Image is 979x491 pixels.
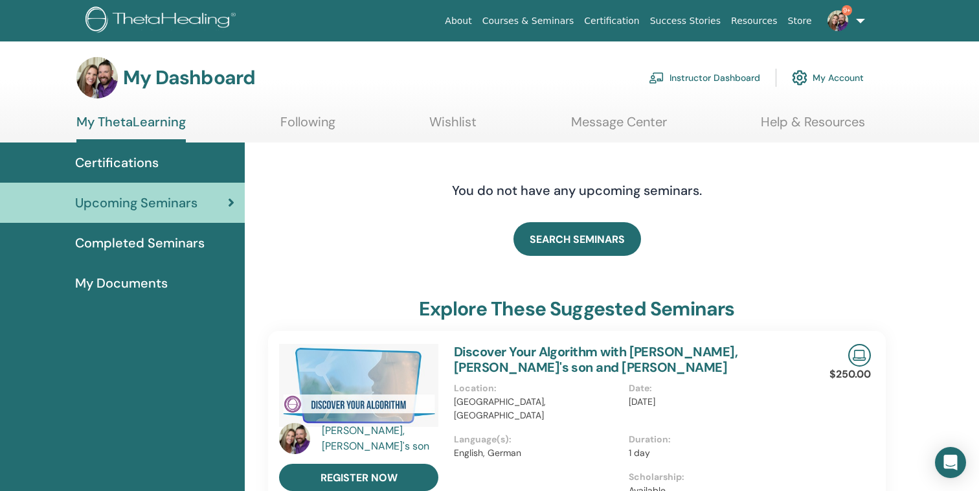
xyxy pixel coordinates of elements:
span: 9+ [842,5,852,16]
img: cog.svg [792,67,807,89]
a: Success Stories [645,9,726,33]
span: Certifications [75,153,159,172]
img: default.jpg [76,57,118,98]
a: Discover Your Algorithm with [PERSON_NAME], [PERSON_NAME]'s son and [PERSON_NAME] [454,343,737,376]
a: Instructor Dashboard [649,63,760,92]
h3: My Dashboard [123,66,255,89]
img: logo.png [85,6,240,36]
a: [PERSON_NAME], [PERSON_NAME]'s son [322,423,442,454]
img: Live Online Seminar [848,344,871,367]
p: [DATE] [629,395,796,409]
a: Resources [726,9,783,33]
h3: explore these suggested seminars [419,297,734,321]
p: [GEOGRAPHIC_DATA], [GEOGRAPHIC_DATA] [454,395,621,422]
span: Completed Seminars [75,233,205,253]
p: 1 day [629,446,796,460]
img: default.jpg [279,423,310,454]
a: About [440,9,477,33]
p: Language(s) : [454,433,621,446]
p: Duration : [629,433,796,446]
a: Message Center [571,114,667,139]
img: Discover Your Algorithm [279,344,438,427]
a: Help & Resources [761,114,865,139]
p: Date : [629,382,796,395]
span: register now [321,471,398,485]
div: Open Intercom Messenger [935,447,966,478]
p: Location : [454,382,621,395]
img: chalkboard-teacher.svg [649,72,664,84]
a: Following [280,114,335,139]
a: Courses & Seminars [477,9,580,33]
span: Upcoming Seminars [75,193,197,212]
img: default.jpg [827,10,848,31]
p: English, German [454,446,621,460]
a: SEARCH SEMINARS [513,222,641,256]
a: Certification [579,9,644,33]
a: Wishlist [429,114,477,139]
a: register now [279,464,438,491]
h4: You do not have any upcoming seminars. [373,183,781,198]
a: Store [783,9,817,33]
p: $250.00 [829,367,871,382]
a: My Account [792,63,864,92]
span: My Documents [75,273,168,293]
p: Scholarship : [629,470,796,484]
a: My ThetaLearning [76,114,186,143]
span: SEARCH SEMINARS [530,233,625,246]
